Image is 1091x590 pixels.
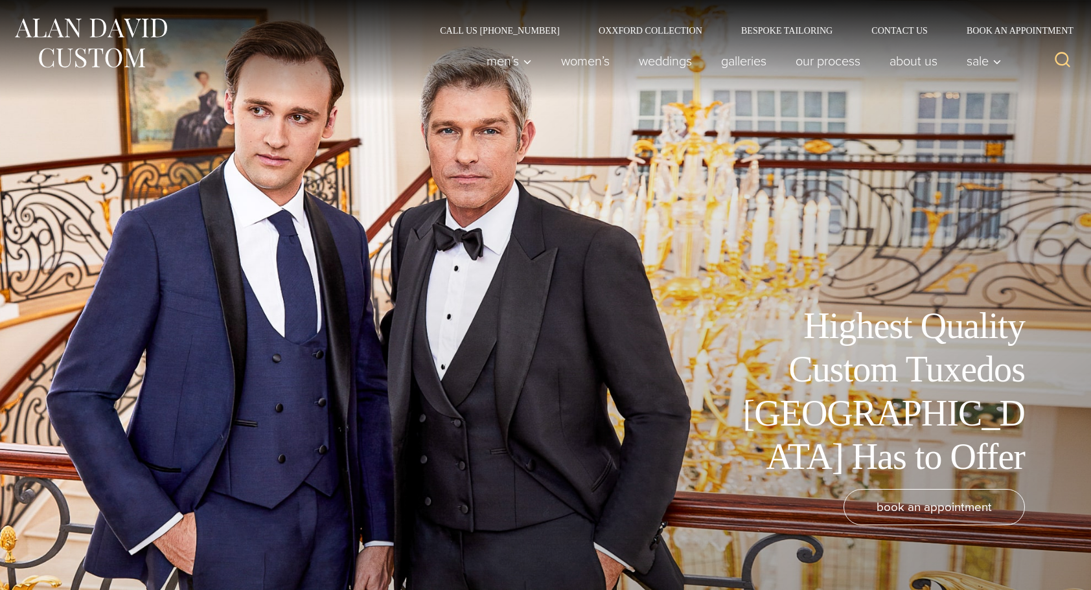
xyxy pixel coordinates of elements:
a: Galleries [707,48,781,74]
a: Call Us [PHONE_NUMBER] [420,26,579,35]
nav: Secondary Navigation [420,26,1078,35]
a: Women’s [547,48,625,74]
h1: Highest Quality Custom Tuxedos [GEOGRAPHIC_DATA] Has to Offer [733,304,1025,479]
img: Alan David Custom [13,14,168,72]
button: View Search Form [1047,45,1078,76]
span: Sale [967,54,1002,67]
span: book an appointment [877,497,992,516]
a: Oxxford Collection [579,26,722,35]
a: book an appointment [844,489,1025,525]
a: weddings [625,48,707,74]
a: Bespoke Tailoring [722,26,852,35]
a: Contact Us [852,26,947,35]
nav: Primary Navigation [472,48,1009,74]
a: About Us [875,48,952,74]
span: Men’s [487,54,532,67]
a: Book an Appointment [947,26,1078,35]
a: Our Process [781,48,875,74]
